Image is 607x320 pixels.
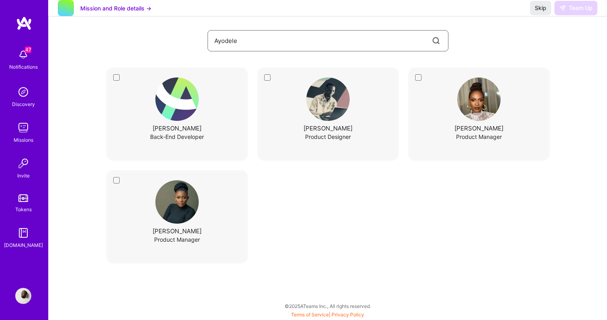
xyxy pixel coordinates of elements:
img: tab_domain_overview_orange.svg [33,47,39,53]
div: Product Manager [456,132,502,141]
span: | [291,312,364,318]
div: Domain: [DOMAIN_NAME] [21,21,88,27]
i: icon SearchGrey [431,35,442,46]
div: [PERSON_NAME] [153,227,202,235]
img: tokens [18,194,28,202]
div: Keywords nach Traffic [87,47,139,53]
div: Discovery [12,100,35,108]
img: User Avatar [15,288,31,304]
img: Invite [15,155,31,171]
a: Privacy Policy [332,312,364,318]
div: Domain [41,47,59,53]
a: User Avatar [13,288,33,304]
div: Tokens [15,205,32,214]
div: v 4.0.25 [22,13,39,19]
input: Search for your connections [214,31,431,51]
img: User Avatar [155,77,199,121]
div: © 2025 ATeams Inc., All rights reserved. [48,296,607,316]
div: Product Designer [305,132,351,141]
img: bell [15,47,31,63]
img: User Avatar [306,77,350,121]
div: [PERSON_NAME] [454,124,503,132]
img: logo_orange.svg [13,13,19,19]
div: [DOMAIN_NAME] [4,241,43,249]
div: [PERSON_NAME] [303,124,352,132]
button: Skip [530,1,551,15]
img: guide book [15,225,31,241]
button: Mission and Role details → [80,4,151,12]
div: Notifications [9,63,38,71]
img: logo [16,16,32,31]
div: Invite [17,171,30,180]
a: Terms of Service [291,312,329,318]
span: 47 [25,47,31,53]
img: teamwork [15,120,31,136]
div: Missions [14,136,33,144]
img: tab_keywords_by_traffic_grey.svg [78,47,85,53]
img: User Avatar [155,180,199,224]
span: Skip [535,4,546,12]
div: [PERSON_NAME] [153,124,202,132]
img: discovery [15,84,31,100]
div: Back-End Developer [150,132,204,141]
img: User Avatar [457,77,501,121]
img: website_grey.svg [13,21,19,27]
div: Product Manager [154,235,200,244]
